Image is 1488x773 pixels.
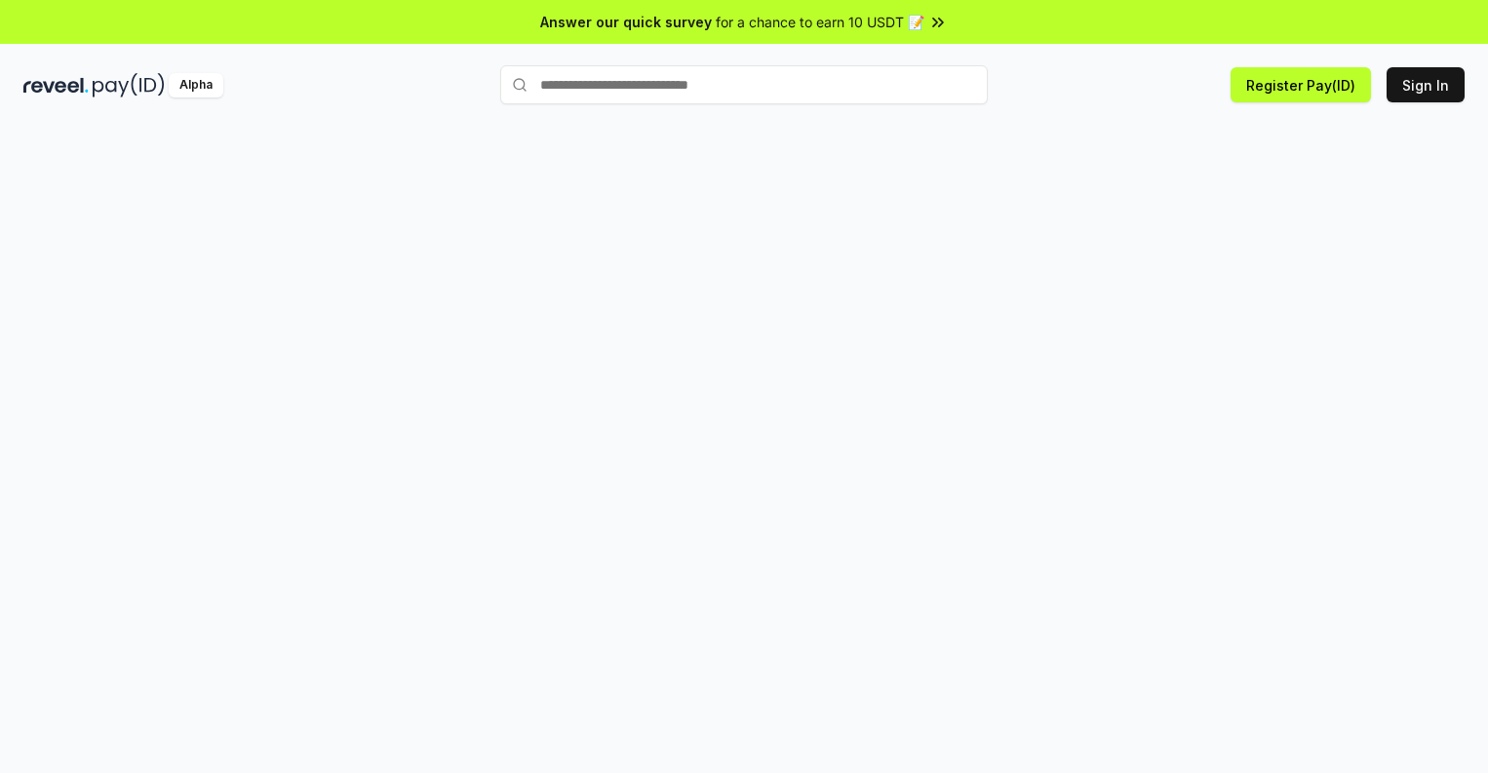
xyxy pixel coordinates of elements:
[169,73,223,97] div: Alpha
[540,12,712,32] span: Answer our quick survey
[93,73,165,97] img: pay_id
[716,12,924,32] span: for a chance to earn 10 USDT 📝
[1387,67,1465,102] button: Sign In
[23,73,89,97] img: reveel_dark
[1231,67,1371,102] button: Register Pay(ID)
